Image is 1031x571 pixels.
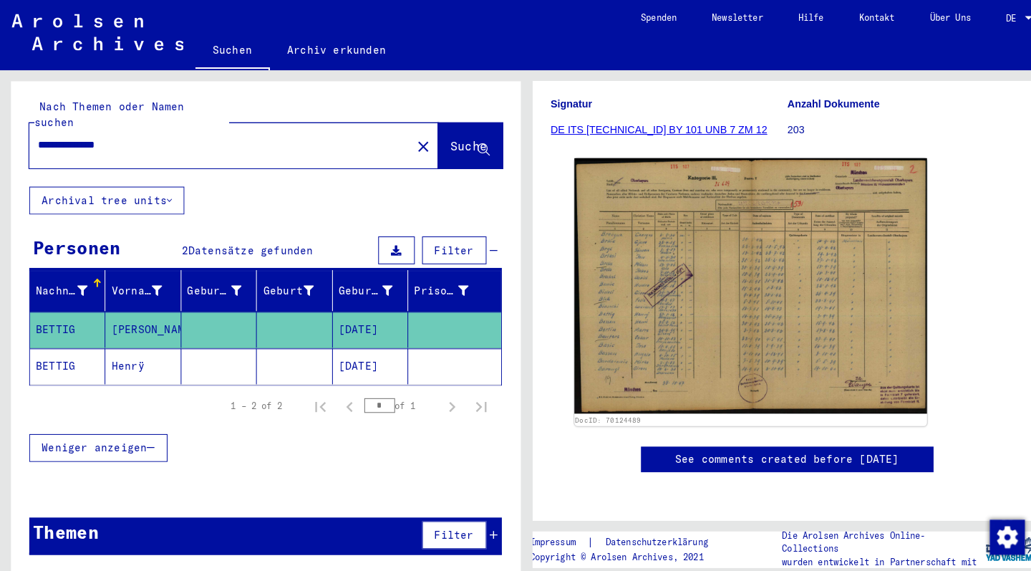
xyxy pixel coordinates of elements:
[29,425,164,452] button: Weniger anzeigen
[962,519,1015,555] img: yv_logo.png
[29,183,180,210] button: Archival tree units
[518,539,710,552] p: Copyright © Arolsen Archives, 2021
[103,264,177,304] mat-header-cell: Vorname
[257,277,306,292] div: Geburt‏
[770,120,1002,135] p: 203
[35,273,104,296] div: Nachname
[425,517,464,530] span: Filter
[178,239,184,251] span: 2
[413,231,476,259] button: Filter
[406,135,423,152] mat-icon: close
[457,383,485,412] button: Last page
[299,383,328,412] button: First page
[413,510,476,537] button: Filter
[41,432,144,445] span: Weniger anzeigen
[11,14,180,49] img: Arolsen_neg.svg
[562,155,908,405] img: 001.jpg
[32,508,97,534] div: Themen
[103,341,177,376] mat-cell: Henrÿ
[184,239,306,251] span: Datensätze gefunden
[405,273,476,296] div: Prisoner #
[518,524,575,539] a: Impressum
[326,341,400,376] mat-cell: [DATE]
[539,96,580,107] b: Signatur
[331,277,384,292] div: Geburtsdatum
[32,229,118,255] div: Personen
[29,305,103,340] mat-cell: BETTIG
[770,96,861,107] b: Anzahl Dokumente
[429,120,492,165] button: Suche
[29,264,103,304] mat-header-cell: Nachname
[400,128,429,157] button: Clear
[257,273,324,296] div: Geburt‏
[405,277,458,292] div: Prisoner #
[441,136,477,150] span: Suche
[328,383,357,412] button: Previous page
[226,391,276,404] div: 1 – 2 of 2
[969,509,1003,543] img: Zustimmung ändern
[765,544,957,557] p: wurden entwickelt in Partnerschaft mit
[34,98,180,126] mat-label: Nach Themen oder Namen suchen
[326,264,400,304] mat-header-cell: Geburtsdatum
[109,273,176,296] div: Vorname
[264,32,395,66] a: Archiv erkunden
[178,264,251,304] mat-header-cell: Geburtsname
[103,305,177,340] mat-cell: [PERSON_NAME]
[581,524,710,539] a: Datenschutzerklärung
[183,277,236,292] div: Geburtsname
[183,273,254,296] div: Geburtsname
[109,277,158,292] div: Vorname
[539,121,751,133] a: DE ITS [TECHNICAL_ID] BY 101 UNB 7 ZM 12
[331,273,402,296] div: Geburtsdatum
[357,390,428,404] div: of 1
[984,13,1000,23] span: DE
[428,383,457,412] button: Next page
[765,518,957,544] p: Die Arolsen Archives Online-Collections
[326,305,400,340] mat-cell: [DATE]
[191,32,264,69] a: Suchen
[400,264,490,304] mat-header-cell: Prisoner #
[968,508,1002,542] div: Zustimmung ändern
[35,277,86,292] div: Nachname
[425,239,464,251] span: Filter
[251,264,325,304] mat-header-cell: Geburt‏
[518,524,710,539] div: |
[661,442,880,457] a: See comments created before [DATE]
[29,341,103,376] mat-cell: BETTIG
[563,407,627,415] a: DocID: 70124489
